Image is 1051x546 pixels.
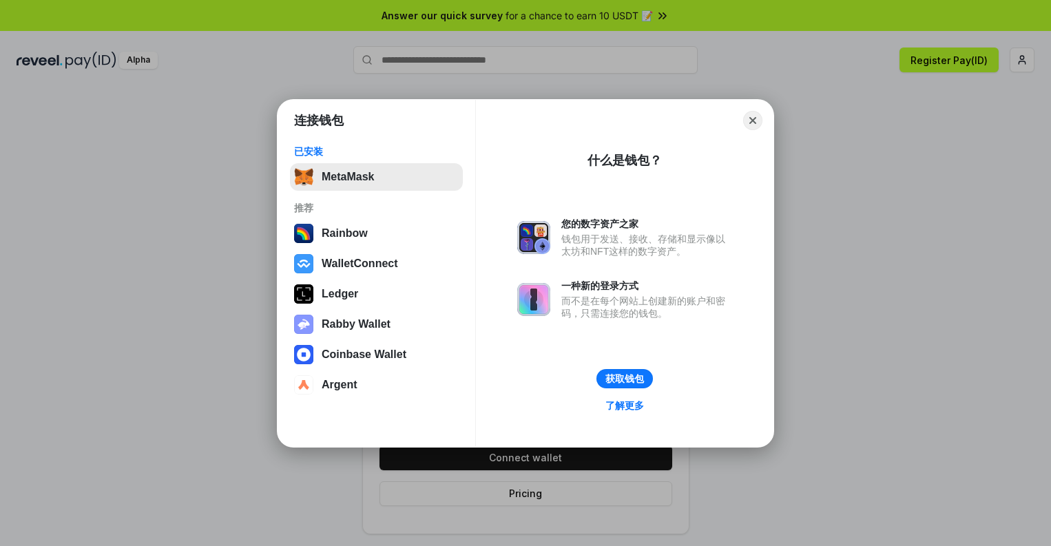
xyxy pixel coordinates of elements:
div: 您的数字资产之家 [561,218,732,230]
div: WalletConnect [322,258,398,270]
div: Rabby Wallet [322,318,391,330]
img: svg+xml,%3Csvg%20width%3D%2228%22%20height%3D%2228%22%20viewBox%3D%220%200%2028%2028%22%20fill%3D... [294,345,313,364]
img: svg+xml,%3Csvg%20fill%3D%22none%22%20height%3D%2233%22%20viewBox%3D%220%200%2035%2033%22%20width%... [294,167,313,187]
div: 了解更多 [605,399,644,412]
img: svg+xml,%3Csvg%20width%3D%2228%22%20height%3D%2228%22%20viewBox%3D%220%200%2028%2028%22%20fill%3D... [294,254,313,273]
button: Rabby Wallet [290,311,463,338]
img: svg+xml,%3Csvg%20xmlns%3D%22http%3A%2F%2Fwww.w3.org%2F2000%2Fsvg%22%20fill%3D%22none%22%20viewBox... [517,221,550,254]
button: MetaMask [290,163,463,191]
img: svg+xml,%3Csvg%20xmlns%3D%22http%3A%2F%2Fwww.w3.org%2F2000%2Fsvg%22%20fill%3D%22none%22%20viewBox... [517,283,550,316]
div: 已安装 [294,145,459,158]
div: 什么是钱包？ [587,152,662,169]
div: 获取钱包 [605,372,644,385]
div: Ledger [322,288,358,300]
img: svg+xml,%3Csvg%20width%3D%22120%22%20height%3D%22120%22%20viewBox%3D%220%200%20120%20120%22%20fil... [294,224,313,243]
button: Rainbow [290,220,463,247]
button: 获取钱包 [596,369,653,388]
div: 钱包用于发送、接收、存储和显示像以太坊和NFT这样的数字资产。 [561,233,732,258]
img: svg+xml,%3Csvg%20width%3D%2228%22%20height%3D%2228%22%20viewBox%3D%220%200%2028%2028%22%20fill%3D... [294,375,313,395]
img: svg+xml,%3Csvg%20xmlns%3D%22http%3A%2F%2Fwww.w3.org%2F2000%2Fsvg%22%20width%3D%2228%22%20height%3... [294,284,313,304]
div: Coinbase Wallet [322,348,406,361]
button: Coinbase Wallet [290,341,463,368]
button: Close [743,111,762,130]
button: Argent [290,371,463,399]
a: 了解更多 [597,397,652,414]
div: MetaMask [322,171,374,183]
div: 推荐 [294,202,459,214]
button: Ledger [290,280,463,308]
div: 一种新的登录方式 [561,280,732,292]
img: svg+xml,%3Csvg%20xmlns%3D%22http%3A%2F%2Fwww.w3.org%2F2000%2Fsvg%22%20fill%3D%22none%22%20viewBox... [294,315,313,334]
div: Argent [322,379,357,391]
div: 而不是在每个网站上创建新的账户和密码，只需连接您的钱包。 [561,295,732,319]
div: Rainbow [322,227,368,240]
h1: 连接钱包 [294,112,344,129]
button: WalletConnect [290,250,463,277]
